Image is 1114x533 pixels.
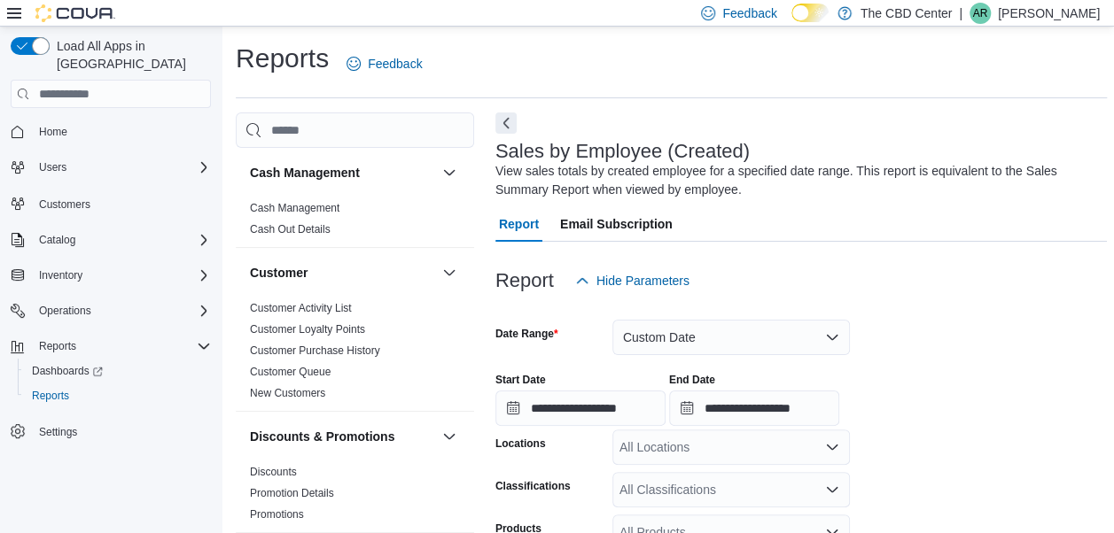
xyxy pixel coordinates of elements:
a: Promotions [250,508,304,521]
h3: Sales by Employee (Created) [495,141,750,162]
label: Classifications [495,479,571,493]
button: Inventory [32,265,90,286]
input: Dark Mode [791,4,829,22]
button: Customer [250,264,435,282]
span: Promotion Details [250,486,334,500]
input: Press the down key to open a popover containing a calendar. [669,390,839,426]
button: Discounts & Promotions [439,426,460,447]
a: Settings [32,421,84,443]
span: Inventory [32,265,211,286]
span: Customers [39,197,90,212]
button: Settings [4,419,218,444]
span: Feedback [368,55,422,73]
button: Next [495,112,517,134]
button: Catalog [32,229,82,251]
div: Cash Management [236,197,474,247]
span: AR [973,3,988,24]
span: Customer Queue [250,365,331,379]
div: View sales totals by created employee for a specified date range. This report is equivalent to th... [495,162,1098,199]
span: Customer Activity List [250,301,352,315]
span: Settings [32,421,211,443]
span: Report [499,206,539,242]
a: Customers [32,194,97,215]
span: Promotions [250,507,304,521]
span: Feedback [722,4,776,22]
h3: Discounts & Promotions [250,428,394,445]
span: Catalog [32,229,211,251]
button: Catalog [4,228,218,252]
button: Customers [4,190,218,216]
button: Reports [18,383,218,408]
span: Reports [25,385,211,406]
span: Hide Parameters [596,272,689,290]
div: Discounts & Promotions [236,461,474,532]
button: Discounts & Promotions [250,428,435,445]
a: Cash Management [250,202,339,214]
input: Press the down key to open a popover containing a calendar. [495,390,666,426]
button: Users [4,155,218,180]
h1: Reports [236,41,329,76]
span: Customer Loyalty Points [250,322,365,336]
button: Users [32,157,74,178]
span: Reports [32,336,211,357]
label: End Date [669,373,715,387]
button: Cash Management [439,162,460,183]
p: The CBD Center [861,3,952,24]
span: Dashboards [25,360,211,382]
span: Cash Management [250,201,339,215]
a: Promotion Details [250,487,334,499]
label: Date Range [495,327,558,341]
div: Customer [236,297,474,411]
a: Home [32,121,74,143]
button: Customer [439,262,460,283]
button: Reports [4,334,218,359]
a: Cash Out Details [250,223,331,236]
a: Reports [25,385,76,406]
nav: Complex example [11,112,211,491]
h3: Cash Management [250,164,360,182]
a: Discounts [250,466,297,478]
span: Inventory [39,268,82,282]
h3: Report [495,270,554,291]
span: Customer Purchase History [250,344,380,358]
button: Cash Management [250,164,435,182]
span: Catalog [39,233,75,247]
a: Dashboards [25,360,110,382]
button: Open list of options [825,440,839,454]
span: Discounts [250,465,297,479]
div: Anna Royer [970,3,991,24]
span: Users [32,157,211,178]
a: Customer Queue [250,366,331,378]
button: Home [4,119,218,144]
p: [PERSON_NAME] [998,3,1100,24]
span: Operations [32,300,211,321]
label: Locations [495,436,546,451]
button: Reports [32,336,83,357]
button: Inventory [4,263,218,288]
button: Custom Date [612,320,850,355]
button: Operations [4,298,218,323]
span: Load All Apps in [GEOGRAPHIC_DATA] [50,37,211,73]
p: | [959,3,962,24]
a: Dashboards [18,359,218,383]
span: Dark Mode [791,22,792,23]
span: Reports [32,389,69,403]
span: New Customers [250,386,325,400]
a: Customer Purchase History [250,344,380,357]
span: Reports [39,339,76,353]
span: Settings [39,425,77,439]
label: Start Date [495,373,546,387]
span: Home [39,125,67,139]
span: Dashboards [32,364,103,378]
img: Cova [35,4,115,22]
span: Home [32,120,211,143]
a: New Customers [250,387,325,399]
span: Cash Out Details [250,222,331,236]
span: Users [39,160,66,174]
button: Hide Parameters [568,263,697,298]
a: Customer Activity List [250,302,352,314]
span: Email Subscription [560,206,673,242]
span: Operations [39,304,91,318]
button: Open list of options [825,483,839,497]
span: Customers [32,192,211,214]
